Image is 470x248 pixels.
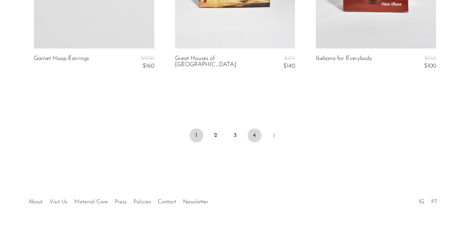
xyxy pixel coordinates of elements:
span: $160 [142,63,154,69]
a: Press [115,199,127,205]
a: Ikebana for Everybody [316,55,372,70]
a: About [28,199,43,205]
a: Material Care [74,199,108,205]
a: PT [431,199,437,205]
a: Policies [133,199,151,205]
a: Visit Us [49,199,67,205]
span: $175 [284,55,295,61]
ul: Quick links [25,194,212,207]
span: $100 [424,63,436,69]
span: $140 [283,63,295,69]
span: $150 [424,55,436,61]
a: Contact [158,199,176,205]
a: IG [419,199,424,205]
span: $200 [141,55,154,61]
a: 4 [248,129,261,142]
a: 2 [209,129,223,142]
span: 1 [190,129,203,142]
a: Great Houses of [GEOGRAPHIC_DATA] [175,55,255,70]
a: Garnet Hoop Earrings [34,55,89,70]
a: 3 [228,129,242,142]
a: Next [267,129,281,144]
ul: Social Medias [415,194,441,207]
